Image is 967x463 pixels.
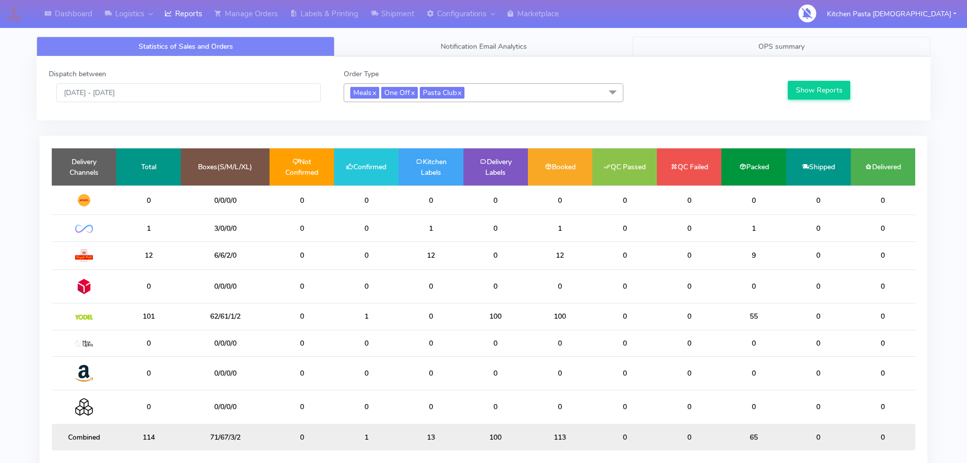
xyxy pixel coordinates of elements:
td: 0/0/0/0 [181,356,270,390]
td: 0 [592,356,657,390]
td: 0 [721,186,786,215]
td: 1 [721,215,786,241]
td: 0 [398,186,463,215]
td: Boxes(S/M/L/XL) [181,148,270,186]
td: 0 [334,241,398,269]
td: 0 [528,330,592,356]
td: 0 [116,269,181,303]
td: 55 [721,303,786,330]
td: 0 [657,330,721,356]
td: 0 [270,269,334,303]
td: 0 [398,303,463,330]
td: 0/0/0/0 [181,186,270,215]
td: 0 [851,424,915,450]
td: 0 [851,241,915,269]
td: 1 [528,215,592,241]
td: 0 [851,356,915,390]
td: 0 [398,356,463,390]
td: Packed [721,148,786,186]
td: 12 [398,241,463,269]
td: 0 [657,303,721,330]
td: 0 [270,424,334,450]
td: QC Passed [592,148,657,186]
span: One Off [381,87,418,99]
td: 0 [786,303,851,330]
td: 0 [721,390,786,424]
input: Pick the Daterange [56,83,321,102]
td: Total [116,148,181,186]
td: 0 [463,356,528,390]
td: 0 [116,330,181,356]
a: x [457,87,461,98]
img: MaxOptra [75,341,93,348]
img: DPD [75,277,93,295]
td: 1 [116,215,181,241]
td: Combined [52,424,116,450]
img: Royal Mail [75,250,93,262]
td: 0 [116,356,181,390]
td: 0 [463,215,528,241]
td: Kitchen Labels [398,148,463,186]
td: 1 [398,215,463,241]
td: 0 [270,215,334,241]
td: 0 [463,330,528,356]
td: 0 [786,186,851,215]
td: 6/6/2/0 [181,241,270,269]
td: 0 [334,215,398,241]
td: QC Failed [657,148,721,186]
img: Yodel [75,315,93,320]
td: 0 [334,330,398,356]
td: 0 [851,269,915,303]
td: 0 [786,241,851,269]
td: 3/0/0/0 [181,215,270,241]
td: 0 [463,186,528,215]
td: 0 [721,330,786,356]
td: 0 [592,303,657,330]
td: 9 [721,241,786,269]
td: 114 [116,424,181,450]
td: 0 [786,269,851,303]
td: 0/0/0/0 [181,390,270,424]
span: OPS summary [758,42,805,51]
td: 0 [592,186,657,215]
td: 71/67/3/2 [181,424,270,450]
button: Kitchen Pasta [DEMOGRAPHIC_DATA] [819,4,964,24]
td: 0 [270,330,334,356]
td: 113 [528,424,592,450]
span: Meals [350,87,379,99]
td: 0 [334,269,398,303]
img: Collection [75,398,93,416]
td: 101 [116,303,181,330]
td: 12 [528,241,592,269]
td: 0 [528,356,592,390]
td: 0 [657,186,721,215]
label: Order Type [344,69,379,79]
button: Show Reports [788,81,850,100]
td: 0 [786,390,851,424]
td: 0 [786,330,851,356]
td: Shipped [786,148,851,186]
td: Delivered [851,148,915,186]
td: 100 [463,424,528,450]
td: 0 [270,303,334,330]
img: DHL [75,194,93,207]
td: 13 [398,424,463,450]
span: Pasta Club [420,87,464,99]
td: 0 [528,390,592,424]
td: Delivery Channels [52,148,116,186]
td: 0 [592,269,657,303]
td: 0 [463,390,528,424]
td: 0 [270,241,334,269]
td: 0 [463,241,528,269]
td: 0 [592,330,657,356]
img: OnFleet [75,225,93,233]
td: 1 [334,303,398,330]
td: 0 [851,303,915,330]
td: 0 [463,269,528,303]
td: 0 [528,186,592,215]
td: 0 [592,241,657,269]
td: 0 [398,390,463,424]
td: 0 [851,390,915,424]
td: Not Confirmed [270,148,334,186]
td: 0 [786,215,851,241]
